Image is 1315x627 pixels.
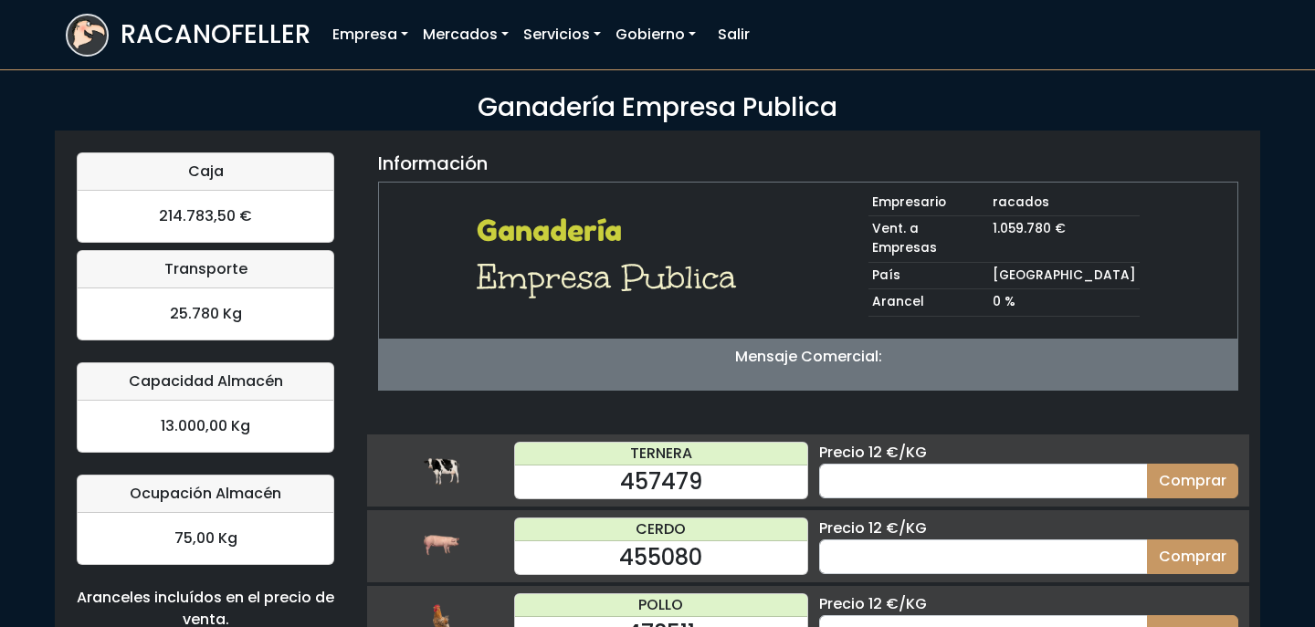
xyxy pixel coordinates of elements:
[78,475,333,513] div: Ocupación Almacén
[1147,464,1238,498] button: Comprar
[989,190,1140,216] td: racados
[515,541,807,574] div: 455080
[78,363,333,401] div: Capacidad Almacén
[78,288,333,340] div: 25.780 Kg
[378,152,488,174] h5: Información
[516,16,608,53] a: Servicios
[121,19,310,50] h3: RACANOFELLER
[78,153,333,191] div: Caja
[515,594,807,617] div: POLLO
[78,251,333,288] div: Transporte
[379,346,1237,368] p: Mensaje Comercial:
[819,442,1238,464] div: Precio 12 €/KG
[78,513,333,564] div: 75,00 Kg
[423,452,459,488] img: ternera.png
[819,517,1238,539] div: Precio 12 €/KG
[989,216,1140,262] td: 1.059.780 €
[608,16,703,53] a: Gobierno
[477,214,748,248] h2: Ganadería
[515,443,807,465] div: TERNERA
[989,262,1140,289] td: [GEOGRAPHIC_DATA]
[68,16,107,50] img: logoracarojo.png
[78,401,333,452] div: 13.000,00 Kg
[66,9,310,61] a: RACANOFELLER
[325,16,416,53] a: Empresa
[710,16,757,53] a: Salir
[868,289,989,317] td: Arancel
[868,216,989,262] td: Vent. a Empresas
[515,518,807,541] div: CERDO
[416,16,516,53] a: Mercados
[868,262,989,289] td: País
[989,289,1140,317] td: 0 %
[423,528,459,564] img: cerdo.png
[1147,539,1238,574] button: Comprar
[66,92,1249,123] h3: Ganadería Empresa Publica
[515,465,807,498] div: 457479
[477,256,748,299] h1: Empresa Publica
[868,190,989,216] td: Empresario
[78,191,333,242] div: 214.783,50 €
[819,593,1238,615] div: Precio 12 €/KG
